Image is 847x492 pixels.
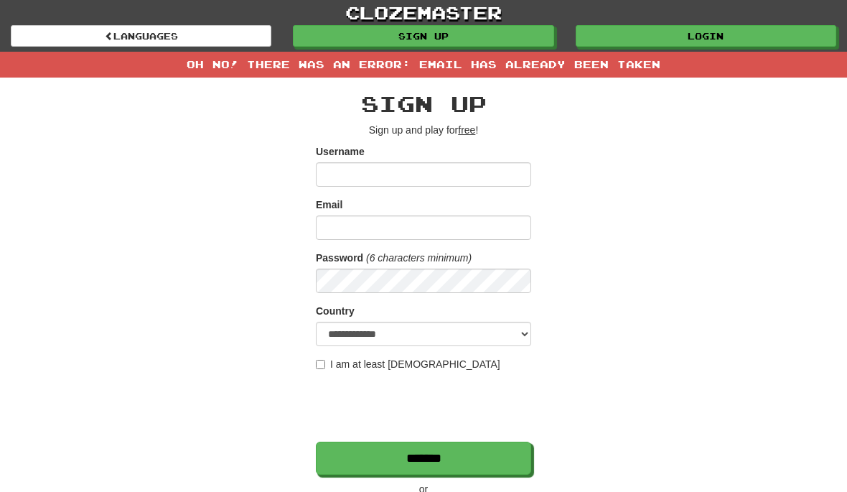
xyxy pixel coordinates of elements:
a: Sign up [293,25,553,47]
input: I am at least [DEMOGRAPHIC_DATA] [316,360,325,369]
label: Username [316,144,365,159]
label: I am at least [DEMOGRAPHIC_DATA] [316,357,500,371]
label: Email [316,198,342,212]
label: Password [316,251,363,265]
u: free [458,124,475,136]
h2: Sign up [316,92,531,116]
label: Country [316,304,355,318]
a: Languages [11,25,271,47]
iframe: reCAPTCHA [316,379,534,435]
p: Sign up and play for ! [316,123,531,137]
a: Login [576,25,836,47]
em: (6 characters minimum) [366,252,472,264]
